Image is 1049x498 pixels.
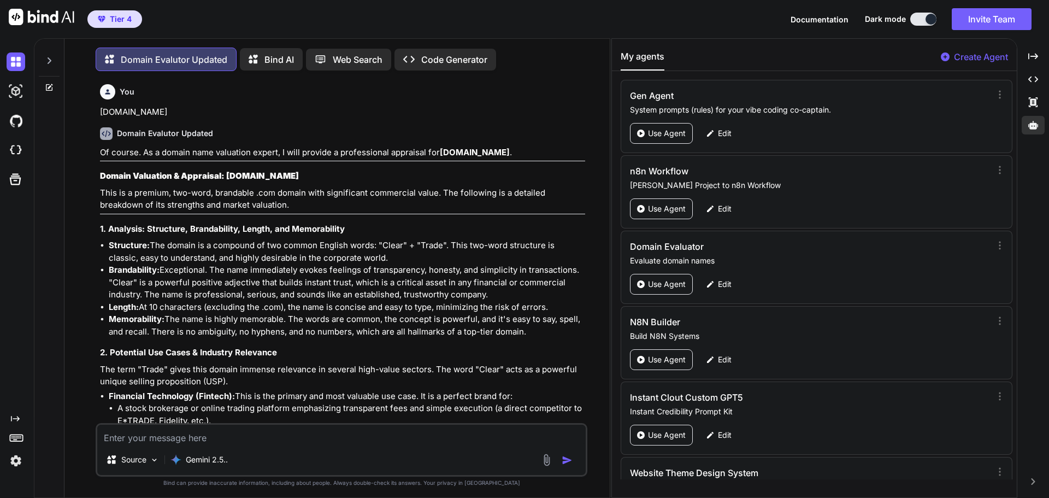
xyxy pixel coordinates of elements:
[630,315,880,329] h3: N8N Builder
[100,187,585,212] p: This is a premium, two-word, brandable .com domain with significant commercial value. The followi...
[9,9,74,25] img: Bind AI
[100,364,585,388] p: The term "Trade" gives this domain immense relevance in several high-value sectors. The word "Cle...
[110,14,132,25] span: Tier 4
[621,50,664,71] button: My agents
[865,14,906,25] span: Dark mode
[100,347,277,358] strong: 2. Potential Use Cases & Industry Relevance
[7,82,25,101] img: darkAi-studio
[540,454,553,466] img: attachment
[440,147,510,157] strong: [DOMAIN_NAME]
[117,128,213,139] h6: Domain Evalutor Updated
[109,313,585,338] li: The name is highly memorable. The words are common, the concept is powerful, and it's easy to say...
[630,240,880,253] h3: Domain Evaluator
[109,239,585,264] li: The domain is a compound of two common English words: "Clear" + "Trade". This two-word structure ...
[648,203,686,214] p: Use Agent
[648,279,686,290] p: Use Agent
[100,224,345,234] strong: 1. Analysis: Structure, Brandability, Length, and Memorability
[630,331,987,342] p: Build N8N Systems
[186,454,228,465] p: Gemini 2.5..
[630,406,987,417] p: Instant Credibility Prompt Kit
[952,8,1032,30] button: Invite Team
[718,430,732,441] p: Edit
[7,112,25,130] img: githubDark
[120,86,134,97] h6: You
[791,15,848,24] span: Documentation
[109,264,585,301] li: Exceptional. The name immediately evokes feelings of transparency, honesty, and simplicity in tra...
[100,106,585,119] p: [DOMAIN_NAME]
[954,50,1008,63] p: Create Agent
[264,53,294,66] p: Bind AI
[648,128,686,139] p: Use Agent
[630,180,987,191] p: [PERSON_NAME] Project to n8n Workflow
[421,53,487,66] p: Code Generator
[630,255,987,266] p: Evaluate domain names
[648,430,686,441] p: Use Agent
[87,10,142,28] button: premiumTier 4
[100,147,585,159] p: Of course. As a domain name valuation expert, I will provide a professional appraisal for .
[109,240,150,250] strong: Structure:
[630,89,880,102] h3: Gen Agent
[150,455,159,465] img: Pick Models
[718,279,732,290] p: Edit
[109,390,585,464] li: This is the primary and most valuable use case. It is a perfect brand for:
[7,141,25,160] img: cloudideIcon
[121,454,146,465] p: Source
[630,104,987,115] p: System prompts (rules) for your vibe coding co-captain.
[333,53,382,66] p: Web Search
[718,354,732,365] p: Edit
[630,466,880,479] h3: Website Theme Design System
[117,402,585,427] li: A stock brokerage or online trading platform emphasizing transparent fees and simple execution (a...
[7,52,25,71] img: darkChat
[630,391,880,404] h3: Instant Clout Custom GPT5
[648,354,686,365] p: Use Agent
[100,171,299,181] strong: Domain Valuation & Appraisal: [DOMAIN_NAME]
[121,53,227,66] p: Domain Evalutor Updated
[109,302,139,312] strong: Length:
[96,479,587,487] p: Bind can provide inaccurate information, including about people. Always double-check its answers....
[170,454,181,465] img: Gemini 2.5 Pro
[109,301,585,314] li: At 10 characters (excluding the .com), the name is concise and easy to type, minimizing the risk ...
[109,391,235,401] strong: Financial Technology (Fintech):
[791,14,848,25] button: Documentation
[562,455,573,466] img: icon
[718,203,732,214] p: Edit
[109,314,164,324] strong: Memorability:
[718,128,732,139] p: Edit
[7,452,25,470] img: settings
[109,265,160,275] strong: Brandability:
[98,16,105,22] img: premium
[630,165,880,178] h3: n8n Workflow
